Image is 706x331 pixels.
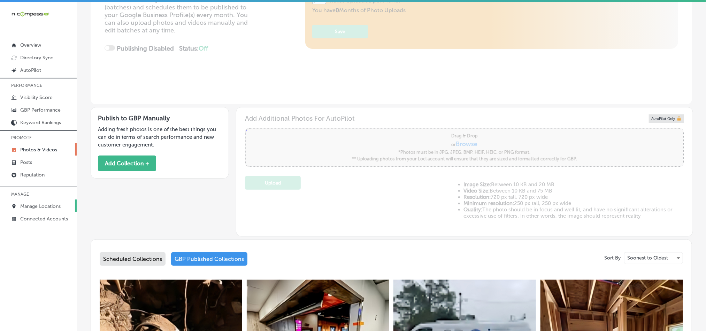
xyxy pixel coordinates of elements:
p: Connected Accounts [20,216,68,222]
p: Sort By [604,255,621,261]
div: Soonest to Oldest [624,253,683,264]
p: Overview [20,42,41,48]
img: 660ab0bf-5cc7-4cb8-ba1c-48b5ae0f18e60NCTV_CLogo_TV_Black_-500x88.png [11,11,49,17]
p: Soonest to Oldest [627,255,668,261]
p: Photos & Videos [20,147,57,153]
p: Keyword Rankings [20,120,61,126]
p: Visibility Score [20,95,53,100]
p: Manage Locations [20,203,61,209]
p: Posts [20,159,32,165]
p: GBP Performance [20,107,61,113]
div: Scheduled Collections [100,252,166,266]
button: Add Collection + [98,156,156,171]
p: Reputation [20,172,45,178]
h3: Publish to GBP Manually [98,114,222,122]
p: Directory Sync [20,55,53,61]
p: Adding fresh photos is one of the best things you can do in terms of search performance and new c... [98,126,222,149]
p: AutoPilot [20,67,41,73]
div: GBP Published Collections [171,252,247,266]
